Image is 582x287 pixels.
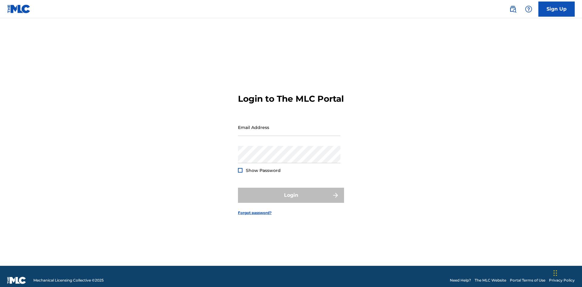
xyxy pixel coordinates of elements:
[238,210,272,216] a: Forgot password?
[523,3,535,15] div: Help
[552,258,582,287] iframe: Chat Widget
[509,5,517,13] img: search
[7,277,26,284] img: logo
[507,3,519,15] a: Public Search
[33,278,104,283] span: Mechanical Licensing Collective © 2025
[238,94,344,104] h3: Login to The MLC Portal
[246,168,281,173] span: Show Password
[7,5,31,13] img: MLC Logo
[525,5,532,13] img: help
[510,278,545,283] a: Portal Terms of Use
[450,278,471,283] a: Need Help?
[549,278,575,283] a: Privacy Policy
[554,264,557,282] div: Drag
[538,2,575,17] a: Sign Up
[475,278,506,283] a: The MLC Website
